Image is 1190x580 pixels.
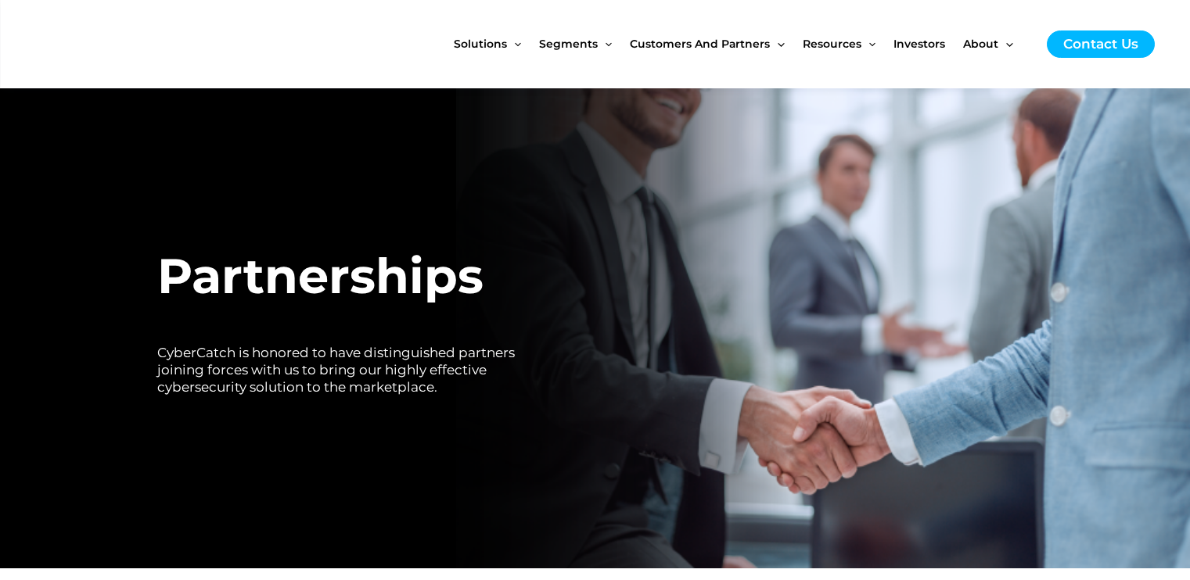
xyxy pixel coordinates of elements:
[963,11,998,77] span: About
[893,11,963,77] a: Investors
[1047,30,1155,58] a: Contact Us
[454,11,1031,77] nav: Site Navigation: New Main Menu
[157,344,534,396] h2: CyberCatch is honored to have distinguished partners joining forces with us to bring our highly e...
[539,11,598,77] span: Segments
[998,11,1012,77] span: Menu Toggle
[157,240,534,313] h1: Partnerships
[598,11,612,77] span: Menu Toggle
[861,11,875,77] span: Menu Toggle
[28,12,216,77] img: CyberCatch
[630,11,770,77] span: Customers and Partners
[893,11,945,77] span: Investors
[770,11,784,77] span: Menu Toggle
[454,11,507,77] span: Solutions
[803,11,861,77] span: Resources
[507,11,521,77] span: Menu Toggle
